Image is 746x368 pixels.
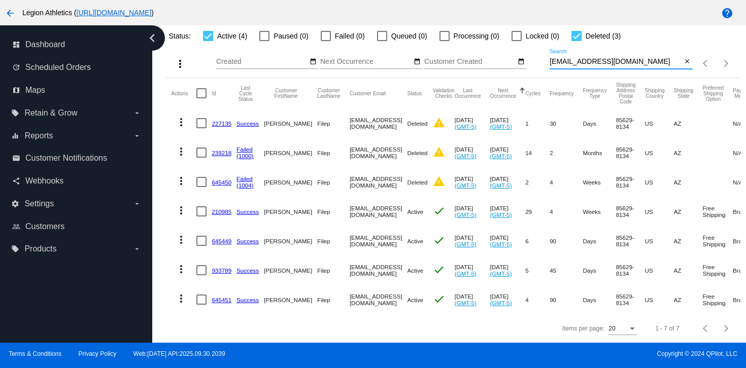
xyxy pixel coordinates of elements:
[616,138,645,167] mat-cell: 85629-8134
[645,88,665,99] button: Change sorting for ShippingCountry
[175,175,187,187] mat-icon: more_vert
[433,175,445,188] mat-icon: warning
[25,154,107,163] span: Customer Notifications
[674,226,703,255] mat-cell: AZ
[433,146,445,158] mat-icon: warning
[175,145,187,158] mat-icon: more_vert
[645,285,674,314] mat-cell: US
[455,88,481,99] button: Change sorting for LastOccurrenceUtc
[550,285,583,314] mat-cell: 90
[490,138,525,167] mat-cell: [DATE]
[212,267,231,274] a: 933789
[408,297,424,303] span: Active
[455,182,477,189] a: (GMT-5)
[455,108,490,138] mat-cell: [DATE]
[236,208,259,215] a: Success
[455,123,477,130] a: (GMT-5)
[583,197,616,226] mat-cell: Weeks
[490,167,525,197] mat-cell: [DATE]
[645,138,674,167] mat-cell: US
[490,226,525,255] mat-cell: [DATE]
[175,292,187,305] mat-icon: more_vert
[12,36,141,53] a: dashboard Dashboard
[702,197,733,226] mat-cell: Free Shipping
[264,255,317,285] mat-cell: [PERSON_NAME]
[616,108,645,138] mat-cell: 85629-8134
[490,88,516,99] button: Change sorting for NextOccurrenceUtc
[550,108,583,138] mat-cell: 30
[645,197,674,226] mat-cell: US
[550,226,583,255] mat-cell: 90
[217,30,247,42] span: Active (4)
[264,167,317,197] mat-cell: [PERSON_NAME]
[12,86,20,94] i: map
[408,267,424,274] span: Active
[12,177,20,185] i: share
[22,9,154,17] span: Legion Athletics ( )
[721,7,733,19] mat-icon: help
[490,108,525,138] mat-cell: [DATE]
[583,88,606,99] button: Change sorting for FrequencyType
[408,208,424,215] span: Active
[490,197,525,226] mat-cell: [DATE]
[212,208,231,215] a: 210985
[133,245,141,253] i: arrow_drop_down
[11,109,19,117] i: local_offer
[264,88,308,99] button: Change sorting for CustomerFirstName
[25,222,64,231] span: Customers
[212,238,231,244] a: 645449
[24,244,56,253] span: Products
[433,234,445,246] mat-icon: check
[25,86,45,95] span: Maps
[455,285,490,314] mat-cell: [DATE]
[310,58,317,66] mat-icon: date_range
[645,167,674,197] mat-cell: US
[455,153,477,159] a: (GMT-5)
[11,245,19,253] i: local_offer
[25,176,63,186] span: Webhooks
[317,88,341,99] button: Change sorting for CustomerLastName
[608,325,637,333] mat-select: Items per page:
[350,108,408,138] mat-cell: [EMAIL_ADDRESS][DOMAIN_NAME]
[455,255,490,285] mat-cell: [DATE]
[350,167,408,197] mat-cell: [EMAIL_ADDRESS][DOMAIN_NAME]
[518,58,525,66] mat-icon: date_range
[702,255,733,285] mat-cell: Free Shipping
[525,226,550,255] mat-cell: 6
[350,197,408,226] mat-cell: [EMAIL_ADDRESS][DOMAIN_NAME]
[455,241,477,247] a: (GMT-5)
[490,182,512,189] a: (GMT-5)
[674,285,703,314] mat-cell: AZ
[317,285,350,314] mat-cell: Filep
[350,255,408,285] mat-cell: [EMAIL_ADDRESS][DOMAIN_NAME]
[608,325,615,332] span: 20
[616,197,645,226] mat-cell: 85629-8134
[674,197,703,226] mat-cell: AZ
[525,255,550,285] mat-cell: 5
[674,88,694,99] button: Change sorting for ShippingState
[583,138,616,167] mat-cell: Months
[490,211,512,218] a: (GMT-5)
[408,120,428,127] span: Deleted
[616,167,645,197] mat-cell: 85629-8134
[586,30,621,42] span: Deleted (3)
[550,90,573,96] button: Change sorting for Frequency
[350,285,408,314] mat-cell: [EMAIL_ADDRESS][DOMAIN_NAME]
[320,58,412,66] input: Next Occurrence
[716,318,736,339] button: Next page
[702,85,724,102] button: Change sorting for PreferredShippingOption
[317,138,350,167] mat-cell: Filep
[236,297,259,303] a: Success
[133,132,141,140] i: arrow_drop_down
[77,9,152,17] a: [URL][DOMAIN_NAME]
[583,226,616,255] mat-cell: Days
[24,108,77,118] span: Retain & Grow
[684,58,691,66] mat-icon: close
[525,90,540,96] button: Change sorting for Cycles
[317,226,350,255] mat-cell: Filep
[583,108,616,138] mat-cell: Days
[25,63,91,72] span: Scheduled Orders
[12,82,141,98] a: map Maps
[12,223,20,231] i: people_outline
[236,120,259,127] a: Success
